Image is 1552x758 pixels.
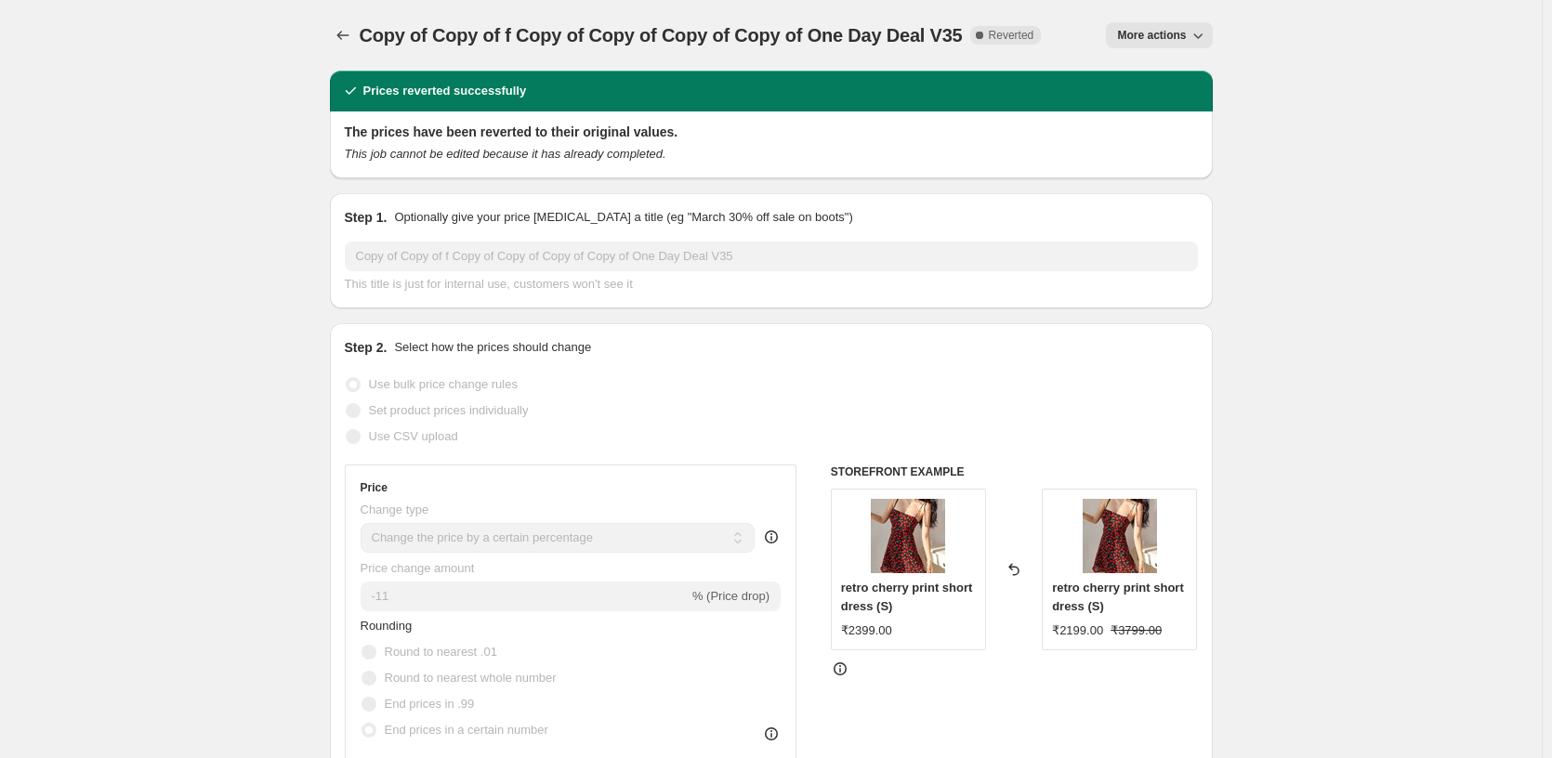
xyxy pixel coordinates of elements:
[369,429,458,443] span: Use CSV upload
[361,582,689,611] input: -15
[345,242,1198,271] input: 30% off holiday sale
[361,480,388,495] h3: Price
[345,277,633,291] span: This title is just for internal use, customers won't see it
[1052,581,1184,613] span: retro cherry print short dress (S)
[692,589,769,603] span: % (Price drop)
[363,82,527,100] h2: Prices reverted successfully
[385,723,548,737] span: End prices in a certain number
[1111,621,1162,640] strike: ₹3799.00
[361,619,413,633] span: Rounding
[385,645,497,659] span: Round to nearest .01
[1106,22,1212,48] button: More actions
[345,123,1198,141] h2: The prices have been reverted to their original values.
[361,503,429,516] span: Change type
[1052,621,1103,640] div: ₹2199.00
[360,25,963,46] span: Copy of Copy of f Copy of Copy of Copy of Copy of One Day Deal V35
[369,377,518,391] span: Use bulk price change rules
[345,208,388,227] h2: Step 1.
[841,621,892,640] div: ₹2399.00
[361,561,475,575] span: Price change amount
[345,147,666,161] i: This job cannot be edited because it has already completed.
[1117,28,1186,43] span: More actions
[394,338,591,357] p: Select how the prices should change
[394,208,852,227] p: Optionally give your price [MEDICAL_DATA] a title (eg "March 30% off sale on boots")
[762,528,781,546] div: help
[989,28,1034,43] span: Reverted
[385,697,475,711] span: End prices in .99
[345,338,388,357] h2: Step 2.
[330,22,356,48] button: Price change jobs
[369,403,529,417] span: Set product prices individually
[1083,499,1157,573] img: namhpdbs23_1_80x.jpg
[871,499,945,573] img: namhpdbs23_1_80x.jpg
[385,671,557,685] span: Round to nearest whole number
[841,581,973,613] span: retro cherry print short dress (S)
[831,464,1198,479] h6: STOREFRONT EXAMPLE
